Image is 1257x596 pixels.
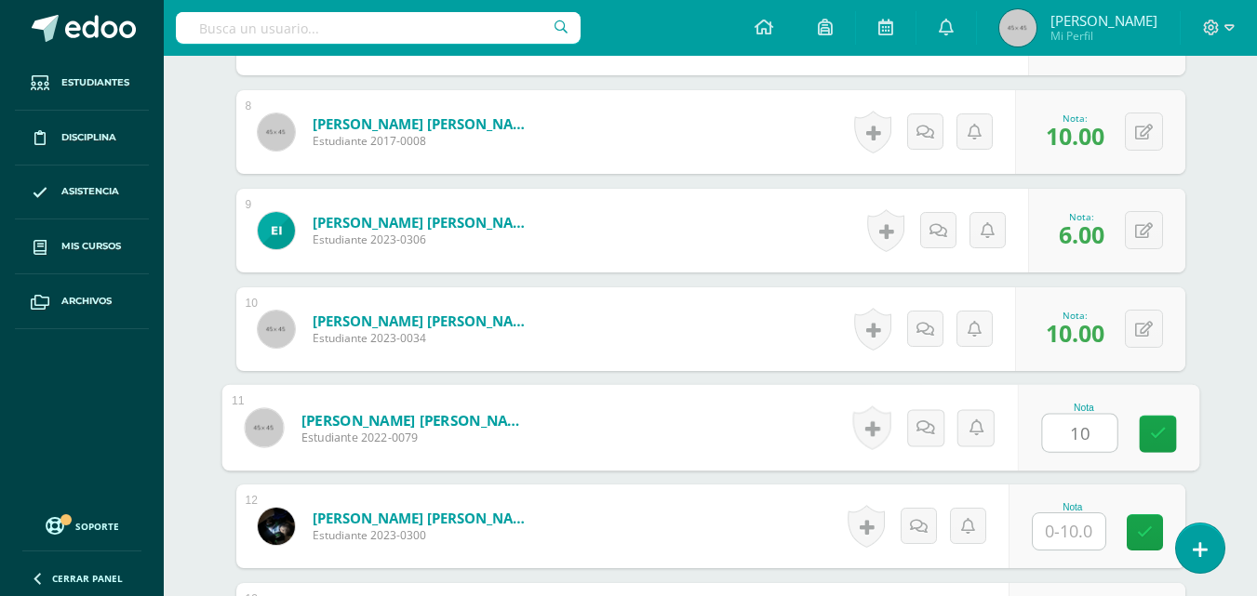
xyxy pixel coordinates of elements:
div: Nota: [1046,112,1104,125]
span: Estudiante 2022-0079 [301,430,530,446]
div: Nota [1041,403,1126,413]
img: 45x45 [258,113,295,151]
img: 45x45 [245,408,283,446]
a: Estudiantes [15,56,149,111]
span: Soporte [75,520,119,533]
div: Nota [1032,502,1114,512]
a: [PERSON_NAME] [PERSON_NAME] [301,410,530,430]
img: 69ba1c60a8228d1e6303824ce1cc6def.png [258,212,295,249]
a: [PERSON_NAME] [PERSON_NAME] [313,213,536,232]
span: Cerrar panel [52,572,123,585]
input: 0-10.0 [1042,415,1117,452]
input: Busca un usuario... [176,12,581,44]
a: Archivos [15,274,149,329]
span: Archivos [61,294,112,309]
div: Nota: [1059,210,1104,223]
input: 0-10.0 [1033,513,1105,550]
span: Mi Perfil [1050,28,1157,44]
span: [PERSON_NAME] [1050,11,1157,30]
span: Disciplina [61,130,116,145]
img: 45x45 [999,9,1036,46]
span: 10.00 [1046,317,1104,349]
a: Disciplina [15,111,149,166]
a: Mis cursos [15,219,149,274]
span: 10.00 [1046,120,1104,152]
span: Estudiante 2023-0306 [313,232,536,247]
a: [PERSON_NAME] [PERSON_NAME] [313,311,536,330]
span: Estudiante 2023-0300 [313,527,536,543]
a: [PERSON_NAME] [PERSON_NAME] [313,509,536,527]
a: Soporte [22,512,141,537]
div: Nota: [1046,309,1104,322]
img: 98e2c004d1c254c9c674b905696a2176.png [258,508,295,545]
a: Asistencia [15,166,149,220]
span: 6.00 [1059,219,1104,250]
span: Estudiante 2017-0008 [313,133,536,149]
a: [PERSON_NAME] [PERSON_NAME] [313,114,536,133]
span: Asistencia [61,184,119,199]
span: Estudiantes [61,75,129,90]
img: 45x45 [258,311,295,348]
span: Mis cursos [61,239,121,254]
span: Estudiante 2023-0034 [313,330,536,346]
